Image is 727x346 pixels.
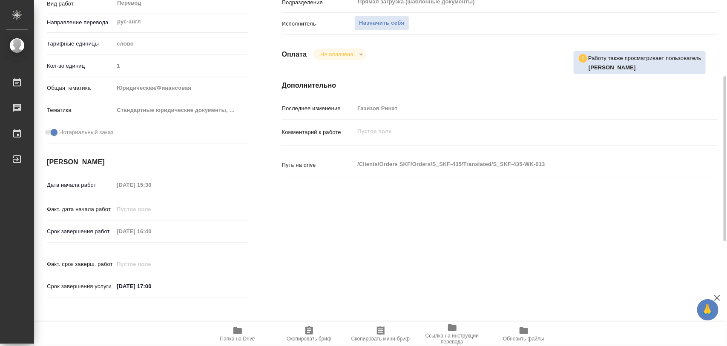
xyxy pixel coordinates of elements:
[114,203,188,215] input: Пустое поле
[273,322,345,346] button: Скопировать бриф
[287,336,331,342] span: Скопировать бриф
[354,102,681,114] input: Пустое поле
[47,40,114,48] p: Тарифные единицы
[47,181,114,189] p: Дата начала работ
[114,103,247,117] div: Стандартные юридические документы, договоры, уставы
[589,63,701,72] p: Попова Галина
[488,322,560,346] button: Обновить файлы
[354,157,681,172] textarea: /Clients/Orders SKF/Orders/S_SKF-435/Translated/S_SKF-435-WK-013
[417,322,488,346] button: Ссылка на инструкции перевода
[47,84,114,92] p: Общая тематика
[47,157,248,167] h4: [PERSON_NAME]
[47,205,114,214] p: Факт. дата начала работ
[588,54,701,63] p: Работу также просматривает пользователь
[351,336,410,342] span: Скопировать мини-бриф
[114,60,247,72] input: Пустое поле
[114,280,188,292] input: ✎ Введи что-нибудь
[503,336,544,342] span: Обновить файлы
[282,161,355,169] p: Путь на drive
[313,49,366,60] div: Не оплачена
[47,106,114,114] p: Тематика
[114,81,247,95] div: Юридическая/Финансовая
[114,258,188,270] input: Пустое поле
[59,128,113,137] span: Нотариальный заказ
[202,322,273,346] button: Папка на Drive
[589,64,636,71] b: [PERSON_NAME]
[114,179,188,191] input: Пустое поле
[220,336,255,342] span: Папка на Drive
[282,104,355,113] p: Последнее изменение
[47,62,114,70] p: Кол-во единиц
[354,16,409,31] button: Назначить себя
[701,301,715,319] span: 🙏
[282,80,718,91] h4: Дополнительно
[47,260,114,269] p: Факт. срок заверш. работ
[345,322,417,346] button: Скопировать мини-бриф
[282,49,307,60] h4: Оплата
[47,227,114,236] p: Срок завершения работ
[422,333,483,345] span: Ссылка на инструкции перевода
[697,299,718,320] button: 🙏
[47,282,114,291] p: Срок завершения услуги
[282,128,355,137] p: Комментарий к работе
[359,18,404,28] span: Назначить себя
[114,37,247,51] div: слово
[114,225,188,237] input: Пустое поле
[47,18,114,27] p: Направление перевода
[318,51,356,58] button: Не оплачена
[282,20,355,28] p: Исполнитель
